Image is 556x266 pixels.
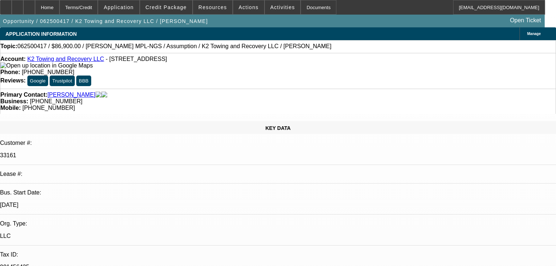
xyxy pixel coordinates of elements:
[270,4,295,10] span: Activities
[239,4,259,10] span: Actions
[76,76,91,86] button: BBB
[5,31,77,37] span: APPLICATION INFORMATION
[0,62,93,69] img: Open up location in Google Maps
[27,76,48,86] button: Google
[0,77,26,84] strong: Reviews:
[22,69,74,75] span: [PHONE_NUMBER]
[0,92,47,98] strong: Primary Contact:
[198,4,227,10] span: Resources
[146,4,187,10] span: Credit Package
[0,43,18,50] strong: Topic:
[30,98,82,104] span: [PHONE_NUMBER]
[0,56,26,62] strong: Account:
[50,76,74,86] button: Trustpilot
[0,105,21,111] strong: Mobile:
[18,43,332,50] span: 062500417 / $86,900.00 / [PERSON_NAME] MPL-NGS / Assumption / K2 Towing and Recovery LLC / [PERSO...
[527,32,541,36] span: Manage
[265,0,301,14] button: Activities
[104,4,134,10] span: Application
[193,0,232,14] button: Resources
[47,92,96,98] a: [PERSON_NAME]
[101,92,107,98] img: linkedin-icon.png
[96,92,101,98] img: facebook-icon.png
[0,62,93,69] a: View Google Maps
[0,98,28,104] strong: Business:
[265,125,290,131] span: KEY DATA
[233,0,264,14] button: Actions
[106,56,167,62] span: - [STREET_ADDRESS]
[22,105,75,111] span: [PHONE_NUMBER]
[27,56,104,62] a: K2 Towing and Recovery LLC
[507,14,544,27] a: Open Ticket
[0,69,20,75] strong: Phone:
[3,18,208,24] span: Opportunity / 062500417 / K2 Towing and Recovery LLC / [PERSON_NAME]
[140,0,192,14] button: Credit Package
[98,0,139,14] button: Application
